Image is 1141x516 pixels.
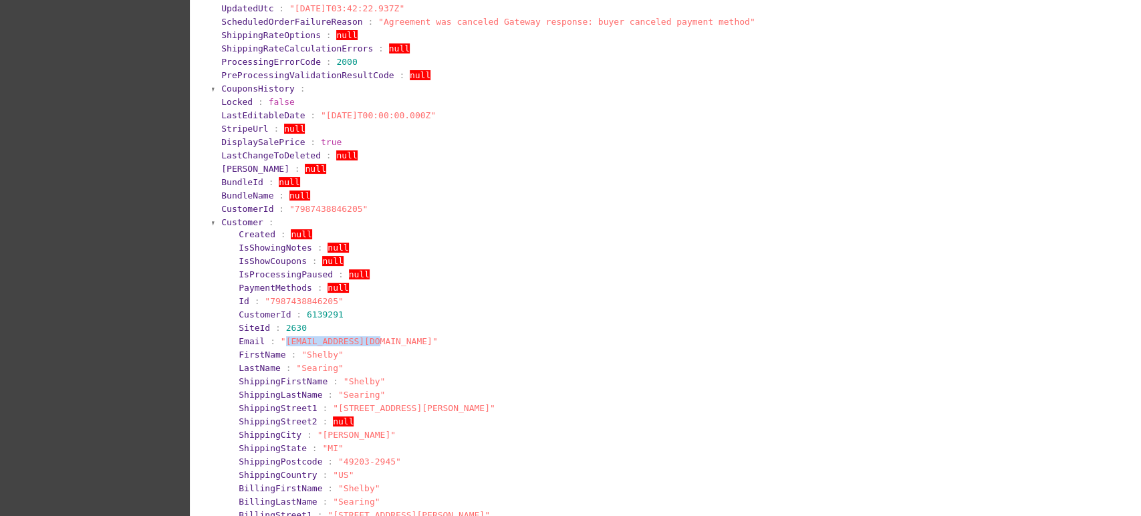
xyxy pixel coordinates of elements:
[322,470,328,480] span: :
[239,363,281,373] span: LastName
[344,376,386,386] span: "Shelby"
[221,217,263,227] span: Customer
[312,443,318,453] span: :
[221,110,305,120] span: LastEditableDate
[239,457,322,467] span: ShippingPostcode
[349,269,370,279] span: null
[322,403,328,413] span: :
[275,323,281,333] span: :
[328,390,333,400] span: :
[279,190,284,201] span: :
[289,3,404,13] span: "[DATE]T03:42:22.937Z"
[318,283,323,293] span: :
[326,30,332,40] span: :
[326,57,332,67] span: :
[336,150,357,160] span: null
[318,243,323,253] span: :
[255,296,260,306] span: :
[333,416,354,426] span: null
[328,483,333,493] span: :
[300,84,305,94] span: :
[239,416,317,426] span: ShippingStreet2
[286,363,291,373] span: :
[321,110,436,120] span: "[DATE]T00:00:00.000Z"
[265,296,343,306] span: "7987438846205"
[338,390,385,400] span: "Searing"
[239,229,275,239] span: Created
[273,124,279,134] span: :
[239,256,307,266] span: IsShowCoupons
[289,204,368,214] span: "7987438846205"
[368,17,373,27] span: :
[279,204,284,214] span: :
[269,217,274,227] span: :
[221,30,321,40] span: ShippingRateOptions
[321,137,342,147] span: true
[270,336,275,346] span: :
[221,164,289,174] span: [PERSON_NAME]
[310,137,315,147] span: :
[281,229,286,239] span: :
[221,190,273,201] span: BundleName
[318,430,396,440] span: "[PERSON_NAME]"
[269,97,295,107] span: false
[322,443,343,453] span: "MI"
[221,177,263,187] span: BundleId
[221,124,268,134] span: StripeUrl
[221,70,394,80] span: PreProcessingValidationResultCode
[307,430,312,440] span: :
[221,57,321,67] span: ProcessingErrorCode
[279,177,299,187] span: null
[322,416,328,426] span: :
[326,150,332,160] span: :
[312,256,318,266] span: :
[221,137,305,147] span: DisplaySalePrice
[399,70,404,80] span: :
[239,336,265,346] span: Email
[328,457,333,467] span: :
[291,229,311,239] span: null
[239,296,249,306] span: Id
[291,350,296,360] span: :
[410,70,430,80] span: null
[389,43,410,53] span: null
[310,110,315,120] span: :
[333,403,495,413] span: "[STREET_ADDRESS][PERSON_NAME]"
[338,457,401,467] span: "49203-2945"
[239,470,317,480] span: ShippingCountry
[336,30,357,40] span: null
[239,323,270,333] span: SiteId
[378,43,384,53] span: :
[296,309,301,319] span: :
[305,164,326,174] span: null
[221,97,253,107] span: Locked
[338,269,344,279] span: :
[307,309,344,319] span: 6139291
[239,497,317,507] span: BillingLastName
[239,350,285,360] span: FirstName
[284,124,305,134] span: null
[239,243,312,253] span: IsShowingNotes
[239,403,317,413] span: ShippingStreet1
[333,497,380,507] span: "Searing"
[239,283,312,293] span: PaymentMethods
[239,376,328,386] span: ShippingFirstName
[322,256,343,266] span: null
[239,443,307,453] span: ShippingState
[239,390,322,400] span: ShippingLastName
[281,336,438,346] span: "[EMAIL_ADDRESS][DOMAIN_NAME]"
[322,497,328,507] span: :
[221,84,295,94] span: CouponsHistory
[338,483,380,493] span: "Shelby"
[289,190,310,201] span: null
[333,470,354,480] span: "US"
[296,363,343,373] span: "Searing"
[239,269,333,279] span: IsProcessingPaused
[279,3,284,13] span: :
[221,43,373,53] span: ShippingRateCalculationErrors
[328,283,348,293] span: null
[378,17,755,27] span: "Agreement was canceled Gateway response: buyer canceled payment method"
[258,97,263,107] span: :
[221,3,273,13] span: UpdatedUtc
[328,243,348,253] span: null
